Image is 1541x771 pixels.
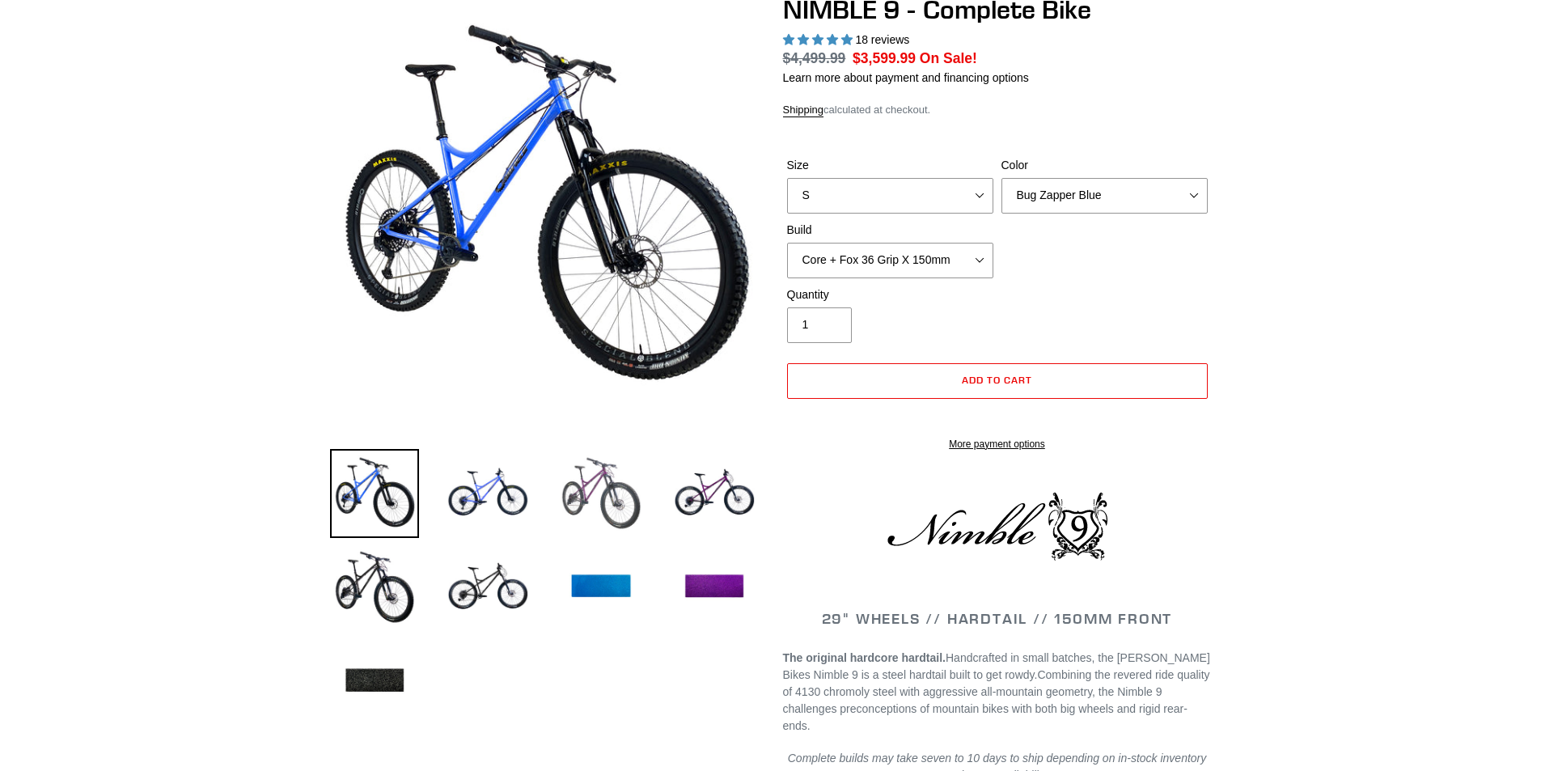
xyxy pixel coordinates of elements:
[557,449,646,538] img: Load image into Gallery viewer, NIMBLE 9 - Complete Bike
[443,543,532,632] img: Load image into Gallery viewer, NIMBLE 9 - Complete Bike
[1001,157,1208,174] label: Color
[787,363,1208,399] button: Add to cart
[787,157,993,174] label: Size
[920,48,977,69] span: On Sale!
[783,71,1029,84] a: Learn more about payment and financing options
[557,543,646,632] img: Load image into Gallery viewer, NIMBLE 9 - Complete Bike
[783,104,824,117] a: Shipping
[783,33,856,46] span: 4.89 stars
[783,651,946,664] strong: The original hardcore hardtail.
[783,50,846,66] s: $4,499.99
[330,543,419,632] img: Load image into Gallery viewer, NIMBLE 9 - Complete Bike
[783,651,1210,681] span: Handcrafted in small batches, the [PERSON_NAME] Bikes Nimble 9 is a steel hardtail built to get r...
[822,609,1173,628] span: 29" WHEELS // HARDTAIL // 150MM FRONT
[787,286,993,303] label: Quantity
[787,437,1208,451] a: More payment options
[670,543,759,632] img: Load image into Gallery viewer, NIMBLE 9 - Complete Bike
[783,102,1212,118] div: calculated at checkout.
[330,637,419,726] img: Load image into Gallery viewer, NIMBLE 9 - Complete Bike
[855,33,909,46] span: 18 reviews
[962,374,1032,386] span: Add to cart
[787,222,993,239] label: Build
[853,50,916,66] span: $3,599.99
[443,449,532,538] img: Load image into Gallery viewer, NIMBLE 9 - Complete Bike
[330,449,419,538] img: Load image into Gallery viewer, NIMBLE 9 - Complete Bike
[670,449,759,538] img: Load image into Gallery viewer, NIMBLE 9 - Complete Bike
